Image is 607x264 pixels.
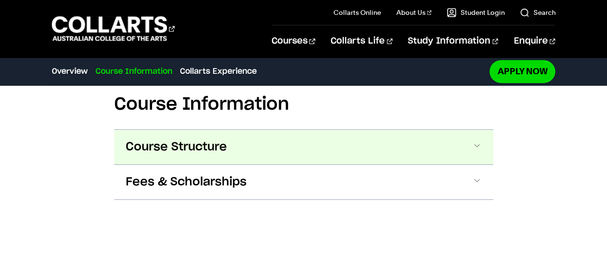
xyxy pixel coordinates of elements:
a: Collarts Life [331,25,393,57]
a: Course Information [95,66,172,77]
a: Collarts Online [333,8,381,17]
a: Study Information [408,25,498,57]
a: Courses [272,25,315,57]
div: Go to homepage [52,15,175,42]
a: Search [520,8,555,17]
button: Course Structure [114,130,493,164]
button: Fees & Scholarships [114,165,493,199]
span: Fees & Scholarships [126,174,247,190]
a: Student Login [447,8,504,17]
a: Apply Now [489,60,555,82]
a: Collarts Experience [180,66,257,77]
a: About Us [396,8,432,17]
a: Overview [52,66,88,77]
h2: Course Information [114,94,493,115]
a: Enquire [513,25,555,57]
span: Course Structure [126,139,227,155]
